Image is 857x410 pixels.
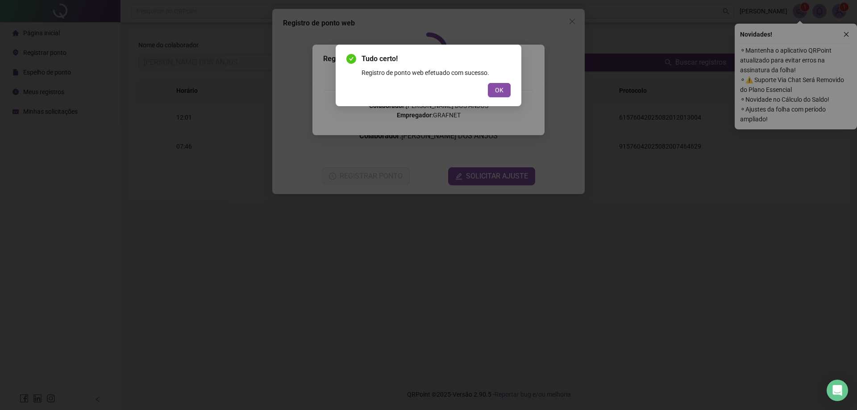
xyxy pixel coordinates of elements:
[488,83,511,97] button: OK
[495,85,503,95] span: OK
[827,380,848,401] div: Open Intercom Messenger
[362,68,511,78] div: Registro de ponto web efetuado com sucesso.
[362,54,511,64] span: Tudo certo!
[346,54,356,64] span: check-circle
